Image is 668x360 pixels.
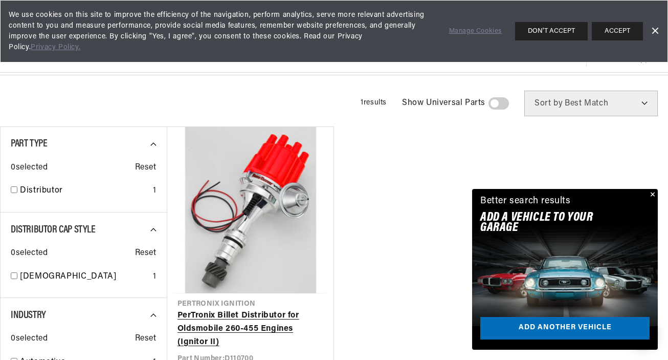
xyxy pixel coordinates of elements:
button: Close [645,189,658,201]
span: Industry [11,310,46,321]
span: Reset [135,161,157,175]
span: We use cookies on this site to improve the efficiency of the navigation, perform analytics, serve... [9,10,435,53]
span: 0 selected [11,161,48,175]
a: Distributor [20,184,149,198]
div: Better search results [480,194,571,209]
span: Sort by [535,99,563,108]
a: Add another vehicle [480,317,650,340]
a: Privacy Policy. [31,44,80,51]
h2: Add A VEHICLE to your garage [480,213,624,234]
button: ACCEPT [592,22,643,40]
span: 0 selected [11,247,48,260]
a: [DEMOGRAPHIC_DATA] [20,270,149,284]
span: 0 selected [11,332,48,346]
a: PerTronix Billet Distributor for Oldsmobile 260-455 Engines (Ignitor II) [177,309,324,349]
div: 1 [153,184,157,198]
a: Dismiss Banner [647,24,662,39]
span: Distributor Cap Style [11,225,96,235]
span: 1 results [361,99,387,107]
span: Reset [135,247,157,260]
a: Manage Cookies [449,26,502,37]
span: Show Universal Parts [402,97,485,110]
span: Part Type [11,139,47,149]
button: DON'T ACCEPT [515,22,588,40]
div: 1 [153,270,157,284]
select: Sort by [524,91,658,116]
span: Reset [135,332,157,346]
